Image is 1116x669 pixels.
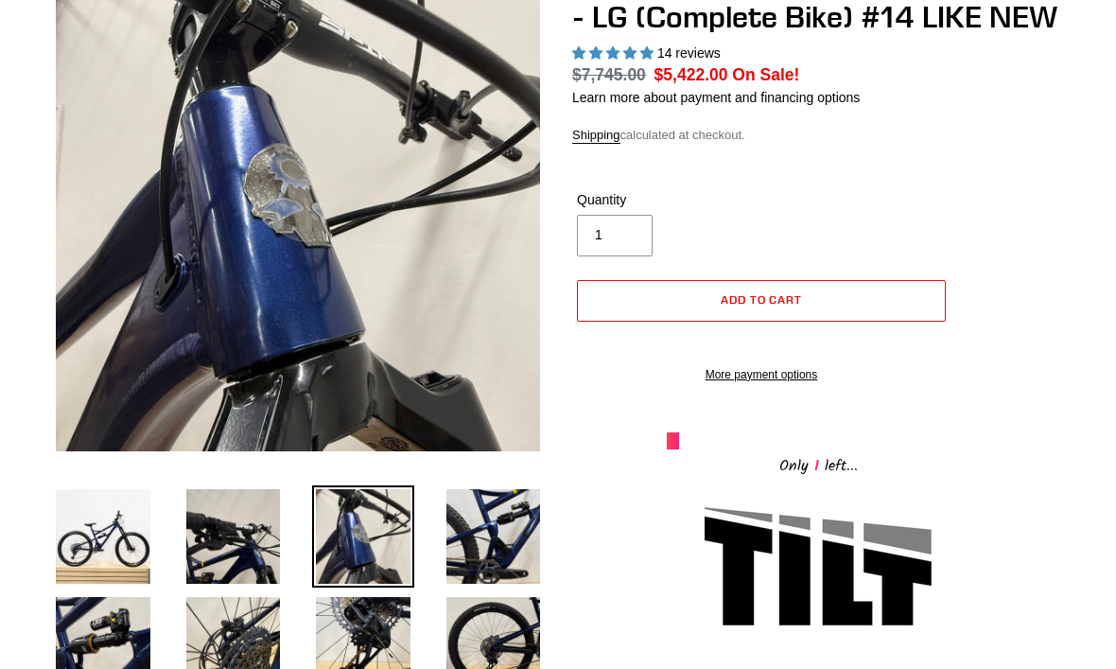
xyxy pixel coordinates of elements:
span: $5,422.00 [654,65,728,84]
img: Load image into Gallery viewer, Canfield-Bikes-Tilt-LG-Demo [52,485,154,588]
img: Load image into Gallery viewer, DEMO BIKE: TILT - Pearl Night Blue - LG (Complete Bike) #14 LIKE NEW [312,485,414,588]
span: 1 [809,454,825,478]
a: Shipping [572,128,620,144]
button: Add to cart [577,280,946,322]
span: Add to cart [721,292,803,307]
img: Load image into Gallery viewer, DEMO BIKE: TILT - Pearl Night Blue - LG (Complete Bike) #14 LIKE NEW [443,485,545,588]
div: calculated at checkout. [572,126,1064,145]
label: Quantity [577,190,757,210]
s: $7,745.00 [572,65,646,84]
div: Only left... [667,449,969,479]
a: Learn more about payment and financing options [572,90,860,105]
a: More payment options [577,366,946,383]
span: 14 reviews [657,45,721,61]
span: 5.00 stars [572,45,657,61]
img: Load image into Gallery viewer, DEMO BIKE: TILT - Pearl Night Blue - LG (Complete Bike) #14 LIKE NEW [183,485,285,588]
span: On Sale! [732,62,799,87]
